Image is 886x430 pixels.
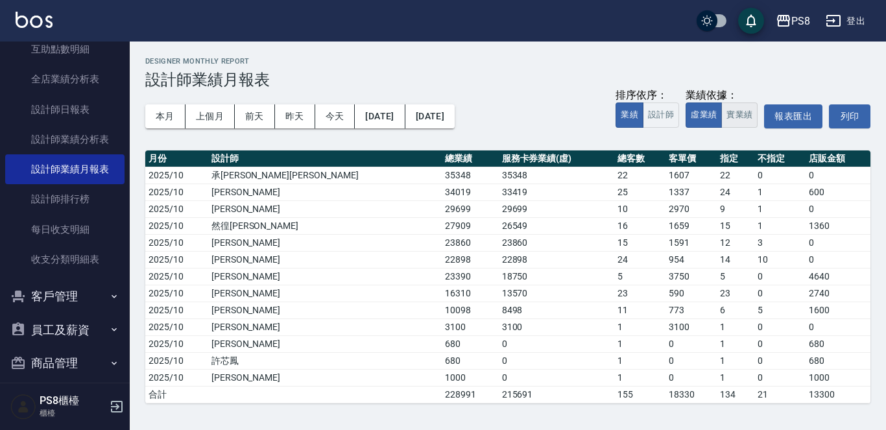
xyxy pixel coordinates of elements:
th: 總客數 [614,150,665,167]
td: 2025/10 [145,217,208,234]
td: [PERSON_NAME] [208,302,442,318]
td: 0 [806,167,870,184]
img: Logo [16,12,53,28]
button: 昨天 [275,104,315,128]
button: 實業績 [721,102,758,128]
td: 228991 [442,386,499,403]
td: 15 [717,217,754,234]
td: 10 [754,251,806,268]
a: 每日收支明細 [5,215,125,245]
td: 0 [665,352,717,369]
td: 1 [754,200,806,217]
td: 2025/10 [145,167,208,184]
td: [PERSON_NAME] [208,318,442,335]
th: 設計師 [208,150,442,167]
td: 14 [717,251,754,268]
img: Person [10,394,36,420]
td: 1 [614,352,665,369]
td: 29699 [442,200,499,217]
td: 16 [614,217,665,234]
button: 列印 [829,104,870,128]
td: 3750 [665,268,717,285]
th: 服務卡券業績(虛) [499,150,615,167]
td: 33419 [499,184,615,200]
button: 虛業績 [686,102,722,128]
td: [PERSON_NAME] [208,184,442,200]
td: 0 [499,335,615,352]
td: 21 [754,386,806,403]
td: [PERSON_NAME] [208,369,442,386]
button: 上個月 [186,104,235,128]
td: 23 [614,285,665,302]
td: 1 [614,335,665,352]
td: 22898 [499,251,615,268]
td: 1000 [442,369,499,386]
button: PS8 [771,8,815,34]
td: 1 [717,318,754,335]
td: 1 [754,184,806,200]
th: 不指定 [754,150,806,167]
td: 0 [754,352,806,369]
td: [PERSON_NAME] [208,251,442,268]
a: 全店業績分析表 [5,64,125,94]
td: 承[PERSON_NAME][PERSON_NAME] [208,167,442,184]
td: 26549 [499,217,615,234]
td: 0 [806,318,870,335]
button: 資料設定 [5,380,125,414]
div: PS8 [791,13,810,29]
td: 2025/10 [145,352,208,369]
td: 773 [665,302,717,318]
td: 16310 [442,285,499,302]
td: 0 [754,335,806,352]
td: 9 [717,200,754,217]
td: 2025/10 [145,200,208,217]
td: 35348 [442,167,499,184]
td: 0 [754,285,806,302]
td: 680 [442,335,499,352]
td: 0 [754,268,806,285]
a: 收支分類明細表 [5,245,125,274]
td: 2025/10 [145,251,208,268]
td: 0 [499,369,615,386]
td: 1659 [665,217,717,234]
button: 本月 [145,104,186,128]
td: 3 [754,234,806,251]
td: 1 [717,369,754,386]
td: 2025/10 [145,268,208,285]
a: 設計師日報表 [5,95,125,125]
a: 報表匯出 [764,104,822,128]
button: save [738,8,764,34]
a: 互助點數明細 [5,34,125,64]
button: 今天 [315,104,355,128]
td: [PERSON_NAME] [208,234,442,251]
td: 23 [717,285,754,302]
td: 22898 [442,251,499,268]
td: 134 [717,386,754,403]
h2: Designer Monthly Report [145,57,870,66]
td: 2025/10 [145,369,208,386]
td: 1360 [806,217,870,234]
td: 2025/10 [145,285,208,302]
th: 指定 [717,150,754,167]
td: 680 [806,335,870,352]
a: 設計師業績分析表 [5,125,125,154]
button: 業績 [616,102,643,128]
td: 0 [754,318,806,335]
th: 店販金額 [806,150,870,167]
p: 櫃檯 [40,407,106,419]
td: 2025/10 [145,184,208,200]
td: 13570 [499,285,615,302]
td: 2025/10 [145,335,208,352]
td: 600 [806,184,870,200]
table: a dense table [145,150,870,403]
a: 設計師業績月報表 [5,154,125,184]
div: 排序依序： [616,89,679,102]
td: 3100 [442,318,499,335]
td: 18330 [665,386,717,403]
td: 22 [717,167,754,184]
td: 6 [717,302,754,318]
button: 設計師 [643,102,679,128]
td: 5 [754,302,806,318]
td: 5 [614,268,665,285]
td: 1337 [665,184,717,200]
